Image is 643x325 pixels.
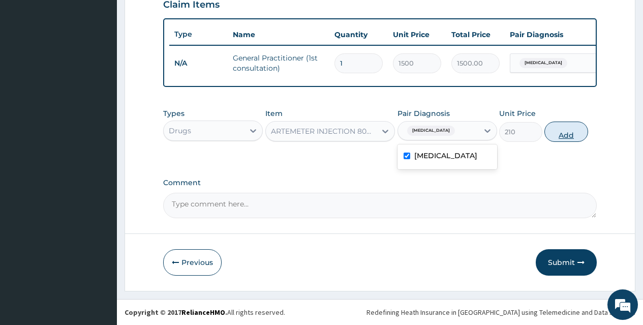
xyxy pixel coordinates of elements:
[163,109,185,118] label: Types
[169,126,191,136] div: Drugs
[169,25,228,44] th: Type
[181,308,225,317] a: RelianceHMO
[397,108,450,119] label: Pair Diagnosis
[505,24,617,45] th: Pair Diagnosis
[271,126,378,136] div: ARTEMETER INJECTION 80MG
[5,217,194,252] textarea: Type your message and hit 'Enter'
[163,179,597,187] label: Comment
[228,48,329,78] td: General Practitioner (1st consultation)
[499,108,536,119] label: Unit Price
[59,98,140,200] span: We're online!
[329,24,388,45] th: Quantity
[167,5,191,29] div: Minimize live chat window
[117,299,643,325] footer: All rights reserved.
[125,308,227,317] strong: Copyright © 2017 .
[163,249,222,276] button: Previous
[19,51,41,76] img: d_794563401_company_1708531726252_794563401
[265,108,283,119] label: Item
[228,24,329,45] th: Name
[388,24,446,45] th: Unit Price
[53,57,171,70] div: Chat with us now
[446,24,505,45] th: Total Price
[366,307,635,317] div: Redefining Heath Insurance in [GEOGRAPHIC_DATA] using Telemedicine and Data Science!
[536,249,597,276] button: Submit
[407,126,455,136] span: [MEDICAL_DATA]
[414,151,477,161] label: [MEDICAL_DATA]
[169,54,228,73] td: N/A
[544,122,588,142] button: Add
[519,58,567,68] span: [MEDICAL_DATA]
